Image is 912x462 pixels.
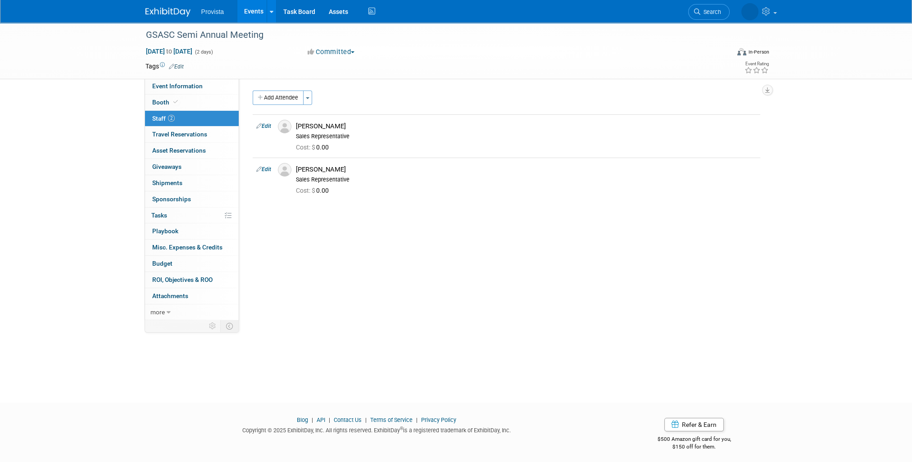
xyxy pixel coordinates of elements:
div: GSASC Semi Annual Meeting [143,27,716,43]
img: Associate-Profile-5.png [278,163,291,177]
div: Sales Representative [296,176,757,183]
a: Terms of Service [370,417,413,423]
span: ROI, Objectives & ROO [152,276,213,283]
span: Event Information [152,82,203,90]
img: ExhibitDay [145,8,191,17]
img: Format-Inperson.png [737,48,746,55]
span: Tasks [151,212,167,219]
span: 0.00 [296,187,332,194]
span: Travel Reservations [152,131,207,138]
a: Blog [297,417,308,423]
img: Associate-Profile-5.png [278,120,291,133]
img: Shai Davis [741,3,758,20]
a: Search [688,4,730,20]
div: [PERSON_NAME] [296,122,757,131]
td: Tags [145,62,184,71]
a: more [145,304,239,320]
span: Attachments [152,292,188,299]
a: Asset Reservations [145,143,239,159]
div: Event Rating [744,62,768,66]
a: Privacy Policy [421,417,456,423]
span: Asset Reservations [152,147,206,154]
span: more [150,308,165,316]
a: Edit [256,123,271,129]
a: Budget [145,256,239,272]
span: Misc. Expenses & Credits [152,244,222,251]
span: 2 [168,115,175,122]
a: Misc. Expenses & Credits [145,240,239,255]
div: Event Format [676,47,769,60]
a: Playbook [145,223,239,239]
a: Giveaways [145,159,239,175]
a: Contact Us [334,417,362,423]
span: Giveaways [152,163,181,170]
span: to [165,48,173,55]
a: Sponsorships [145,191,239,207]
div: Sales Representative [296,133,757,140]
span: Staff [152,115,175,122]
span: Provista [201,8,224,15]
div: $500 Amazon gift card for you, [622,430,767,450]
span: Cost: $ [296,187,316,194]
td: Personalize Event Tab Strip [205,320,221,332]
a: ROI, Objectives & ROO [145,272,239,288]
a: API [317,417,325,423]
span: | [309,417,315,423]
span: Sponsorships [152,195,191,203]
span: Booth [152,99,180,106]
span: | [414,417,420,423]
span: (2 days) [194,49,213,55]
span: | [327,417,332,423]
div: [PERSON_NAME] [296,165,757,174]
a: Event Information [145,78,239,94]
span: Cost: $ [296,144,316,151]
span: 0.00 [296,144,332,151]
a: Edit [169,63,184,70]
a: Edit [256,166,271,172]
a: Shipments [145,175,239,191]
button: Add Attendee [253,91,304,105]
sup: ® [400,426,403,431]
a: Tasks [145,208,239,223]
div: Copyright © 2025 ExhibitDay, Inc. All rights reserved. ExhibitDay is a registered trademark of Ex... [145,424,608,435]
button: Committed [304,47,358,57]
a: Travel Reservations [145,127,239,142]
i: Booth reservation complete [173,100,178,104]
span: Playbook [152,227,178,235]
div: In-Person [748,49,769,55]
a: Refer & Earn [664,418,724,431]
span: Budget [152,260,172,267]
a: Staff2 [145,111,239,127]
td: Toggle Event Tabs [220,320,239,332]
span: [DATE] [DATE] [145,47,193,55]
a: Attachments [145,288,239,304]
a: Booth [145,95,239,110]
div: $150 off for them. [622,443,767,451]
span: | [363,417,369,423]
span: Shipments [152,179,182,186]
span: Search [700,9,721,15]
